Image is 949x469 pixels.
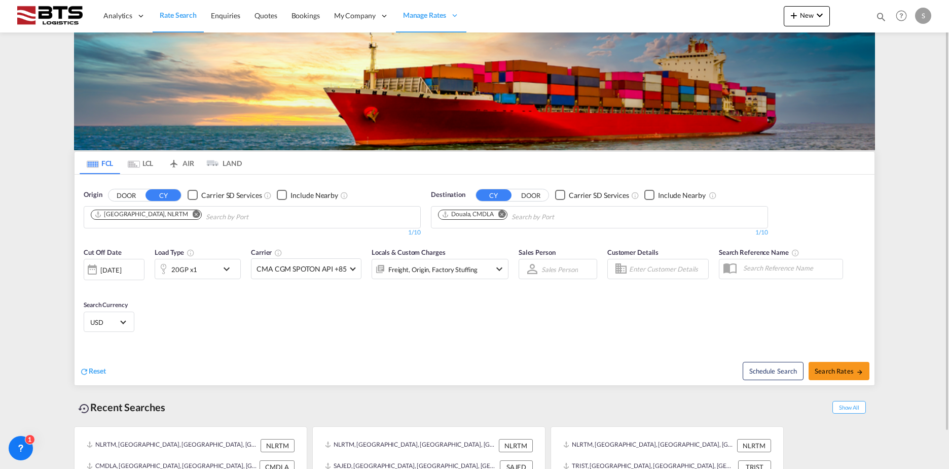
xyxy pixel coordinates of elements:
[80,152,120,174] md-tab-item: FCL
[188,190,262,200] md-checkbox: Checkbox No Ink
[290,190,338,200] div: Include Nearby
[372,248,446,256] span: Locals & Custom Charges
[108,189,144,201] button: DOOR
[499,439,533,452] div: NLRTM
[476,189,512,201] button: CY
[875,11,887,22] md-icon: icon-magnify
[291,11,320,20] span: Bookings
[372,259,508,279] div: Freight Origin Factory Stuffingicon-chevron-down
[325,439,496,452] div: NLRTM, Rotterdam, Netherlands, Western Europe, Europe
[90,318,119,327] span: USD
[814,9,826,21] md-icon: icon-chevron-down
[340,191,348,199] md-icon: Unchecked: Ignores neighbouring ports when fetching rates.Checked : Includes neighbouring ports w...
[264,191,272,199] md-icon: Unchecked: Search for CY (Container Yard) services for all selected carriers.Checked : Search for...
[201,152,242,174] md-tab-item: LAND
[493,263,505,275] md-icon: icon-chevron-down
[856,368,863,376] md-icon: icon-arrow-right
[211,11,240,20] span: Enquiries
[168,157,180,165] md-icon: icon-airplane
[658,190,706,200] div: Include Nearby
[80,152,242,174] md-pagination-wrapper: Use the left and right arrow keys to navigate between tabs
[206,209,302,225] input: Chips input.
[719,248,799,256] span: Search Reference Name
[84,190,102,200] span: Origin
[171,262,197,277] div: 20GP x1
[87,439,258,452] div: NLRTM, Rotterdam, Netherlands, Western Europe, Europe
[274,249,282,257] md-icon: The selected Trucker/Carrierwill be displayed in the rate results If the rates are from another f...
[788,11,826,19] span: New
[84,279,91,293] md-datepicker: Select
[251,248,282,256] span: Carrier
[436,207,612,225] md-chips-wrap: Chips container. Use arrow keys to select chips.
[737,439,771,452] div: NLRTM
[94,210,190,219] div: Press delete to remove this chip.
[84,248,122,256] span: Cut Off Date
[709,191,717,199] md-icon: Unchecked: Ignores neighbouring ports when fetching rates.Checked : Includes neighbouring ports w...
[155,248,195,256] span: Load Type
[155,259,241,279] div: 20GP x1icon-chevron-down
[80,366,106,377] div: icon-refreshReset
[519,248,556,256] span: Sales Person
[277,190,338,200] md-checkbox: Checkbox No Ink
[442,210,494,219] div: Douala, CMDLA
[254,11,277,20] span: Quotes
[388,262,478,277] div: Freight Origin Factory Stuffing
[815,367,863,375] span: Search Rates
[631,191,639,199] md-icon: Unchecked: Search for CY (Container Yard) services for all selected carriers.Checked : Search for...
[540,262,579,277] md-select: Sales Person
[89,315,129,329] md-select: Select Currency: $ USDUnited States Dollar
[84,259,144,280] div: [DATE]
[89,207,306,225] md-chips-wrap: Chips container. Use arrow keys to select chips.
[403,10,446,20] span: Manage Rates
[492,210,507,220] button: Remove
[261,439,295,452] div: NLRTM
[84,228,421,237] div: 1/10
[563,439,735,452] div: NLRTM, Rotterdam, Netherlands, Western Europe, Europe
[120,152,161,174] md-tab-item: LCL
[629,261,705,277] input: Enter Customer Details
[915,8,931,24] div: S
[80,367,89,376] md-icon: icon-refresh
[103,11,132,21] span: Analytics
[160,11,197,19] span: Rate Search
[334,11,376,21] span: My Company
[791,249,799,257] md-icon: Your search will be saved by the below given name
[89,366,106,375] span: Reset
[607,248,659,256] span: Customer Details
[569,190,629,200] div: Carrier SD Services
[555,190,629,200] md-checkbox: Checkbox No Ink
[743,362,804,380] button: Note: By default Schedule search will only considerorigin ports, destination ports and cut off da...
[431,190,465,200] span: Destination
[832,401,866,414] span: Show All
[875,11,887,26] div: icon-magnify
[221,263,238,275] md-icon: icon-chevron-down
[100,265,121,275] div: [DATE]
[512,209,608,225] input: Chips input.
[893,7,910,24] span: Help
[161,152,201,174] md-tab-item: AIR
[513,189,549,201] button: DOOR
[431,228,768,237] div: 1/10
[644,190,706,200] md-checkbox: Checkbox No Ink
[74,32,875,150] img: LCL+%26+FCL+BACKGROUND.png
[84,301,128,309] span: Search Currency
[187,249,195,257] md-icon: icon-information-outline
[186,210,201,220] button: Remove
[145,189,181,201] button: CY
[78,403,90,415] md-icon: icon-backup-restore
[442,210,496,219] div: Press delete to remove this chip.
[15,5,84,27] img: cdcc71d0be7811ed9adfbf939d2aa0e8.png
[257,264,347,274] span: CMA CGM SPOTON API +85
[788,9,800,21] md-icon: icon-plus 400-fg
[893,7,915,25] div: Help
[201,190,262,200] div: Carrier SD Services
[738,260,843,276] input: Search Reference Name
[94,210,188,219] div: Rotterdam, NLRTM
[75,175,874,385] div: OriginDOOR CY Checkbox No InkUnchecked: Search for CY (Container Yard) services for all selected ...
[784,6,830,26] button: icon-plus 400-fgNewicon-chevron-down
[74,396,169,419] div: Recent Searches
[809,362,869,380] button: Search Ratesicon-arrow-right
